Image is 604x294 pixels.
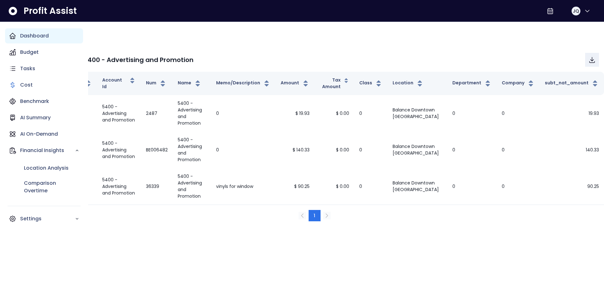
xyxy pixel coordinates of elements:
[281,80,310,87] button: Amount
[20,81,33,89] p: Cost
[447,95,497,132] td: 0
[178,80,202,87] button: Name
[20,65,35,72] p: Tasks
[540,132,604,168] td: 140.33
[497,168,540,205] td: 0
[447,168,497,205] td: 0
[20,48,39,56] p: Budget
[141,95,173,132] td: 2487
[20,32,49,40] p: Dashboard
[97,95,141,132] td: 5400 - Advertising and Promotion
[24,179,79,195] p: Comparison Overtime
[585,53,599,67] button: Download
[573,8,579,14] span: JQ
[320,77,349,90] button: Tax Amount
[540,168,604,205] td: 90.25
[216,80,271,87] button: Memo/Description
[323,212,331,219] button: Next
[393,80,424,87] button: Location
[97,132,141,168] td: 5400 - Advertising and Promotion
[299,212,306,219] button: Previous
[309,210,320,221] button: 1
[388,95,447,132] td: Balance Downtown [GEOGRAPHIC_DATA]
[141,132,173,168] td: BE006482
[20,147,75,154] p: Financial Insights
[173,168,211,205] td: 5400 - Advertising and Promotion
[315,132,354,168] td: $ 0.00
[314,212,315,219] span: 1
[545,80,599,87] button: subt_nat_amount
[20,98,49,105] p: Benchmark
[354,95,388,132] td: 0
[359,80,383,87] button: Class
[30,55,193,65] p: Transactions for 5400 - Advertising and Promotion
[24,164,69,172] p: Location Analysis
[388,168,447,205] td: Balance Downtown [GEOGRAPHIC_DATA]
[20,130,58,138] p: AI On-Demand
[173,132,211,168] td: 5400 - Advertising and Promotion
[211,95,276,132] td: 0
[276,168,315,205] td: $ 90.25
[315,168,354,205] td: $ 0.00
[447,132,497,168] td: 0
[354,168,388,205] td: 0
[497,95,540,132] td: 0
[497,132,540,168] td: 0
[211,132,276,168] td: 0
[146,80,167,87] button: Num
[102,77,136,90] button: Account Id
[315,95,354,132] td: $ 0.00
[24,5,77,17] span: Profit Assist
[20,114,51,122] p: AI Summary
[276,95,315,132] td: $ 19.93
[452,80,492,87] button: Department
[540,95,604,132] td: 19.93
[388,132,447,168] td: Balance Downtown [GEOGRAPHIC_DATA]
[211,168,276,205] td: vinyls for window
[354,132,388,168] td: 0
[502,80,535,87] button: Company
[20,215,75,223] p: Settings
[276,132,315,168] td: $ 140.33
[97,168,141,205] td: 5400 - Advertising and Promotion
[141,168,173,205] td: 36339
[173,95,211,132] td: 5400 - Advertising and Promotion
